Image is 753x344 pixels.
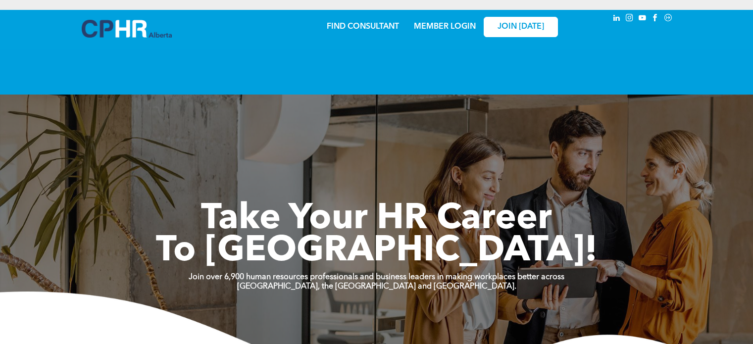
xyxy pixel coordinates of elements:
a: instagram [624,12,635,26]
a: linkedin [611,12,622,26]
span: To [GEOGRAPHIC_DATA]! [156,234,598,269]
a: Social network [663,12,674,26]
a: JOIN [DATE] [484,17,558,37]
span: JOIN [DATE] [498,22,544,32]
a: youtube [637,12,648,26]
a: FIND CONSULTANT [327,23,399,31]
strong: [GEOGRAPHIC_DATA], the [GEOGRAPHIC_DATA] and [GEOGRAPHIC_DATA]. [237,283,516,291]
span: Take Your HR Career [201,201,552,237]
a: facebook [650,12,661,26]
a: MEMBER LOGIN [414,23,476,31]
strong: Join over 6,900 human resources professionals and business leaders in making workplaces better ac... [189,273,564,281]
img: A blue and white logo for cp alberta [82,20,172,38]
